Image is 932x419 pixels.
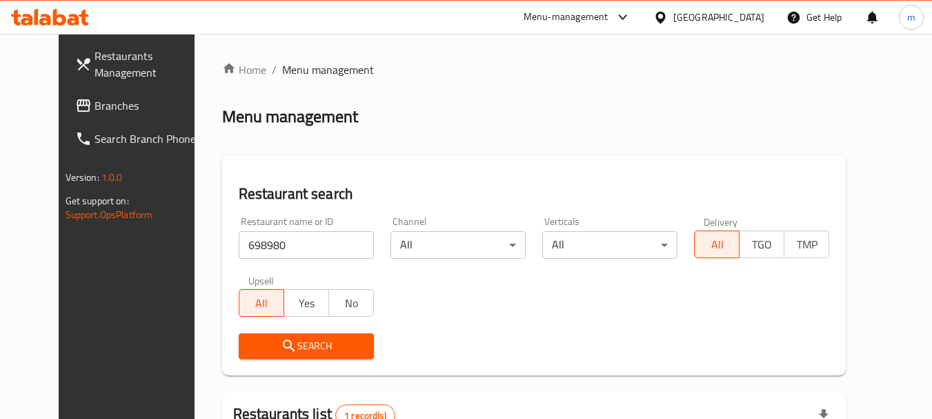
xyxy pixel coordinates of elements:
[64,39,215,89] a: Restaurants Management
[284,289,329,317] button: Yes
[790,235,824,255] span: TMP
[95,97,204,114] span: Branches
[250,338,363,355] span: Search
[245,293,279,313] span: All
[282,61,374,78] span: Menu management
[524,9,608,26] div: Menu-management
[239,333,374,359] button: Search
[95,130,204,147] span: Search Branch Phone
[248,275,274,285] label: Upsell
[64,89,215,122] a: Branches
[745,235,779,255] span: TGO
[694,231,740,258] button: All
[704,217,738,226] label: Delivery
[673,10,764,25] div: [GEOGRAPHIC_DATA]
[66,192,129,210] span: Get support on:
[222,61,846,78] nav: breadcrumb
[222,106,358,128] h2: Menu management
[66,168,99,186] span: Version:
[239,231,374,259] input: Search for restaurant name or ID..
[222,61,266,78] a: Home
[739,231,784,258] button: TGO
[290,293,324,313] span: Yes
[335,293,368,313] span: No
[66,206,153,224] a: Support.OpsPlatform
[239,289,284,317] button: All
[272,61,277,78] li: /
[907,10,915,25] span: m
[700,235,734,255] span: All
[784,231,829,258] button: TMP
[239,184,830,204] h2: Restaurant search
[390,231,526,259] div: All
[328,289,374,317] button: No
[64,122,215,155] a: Search Branch Phone
[101,168,123,186] span: 1.0.0
[542,231,677,259] div: All
[95,48,204,81] span: Restaurants Management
